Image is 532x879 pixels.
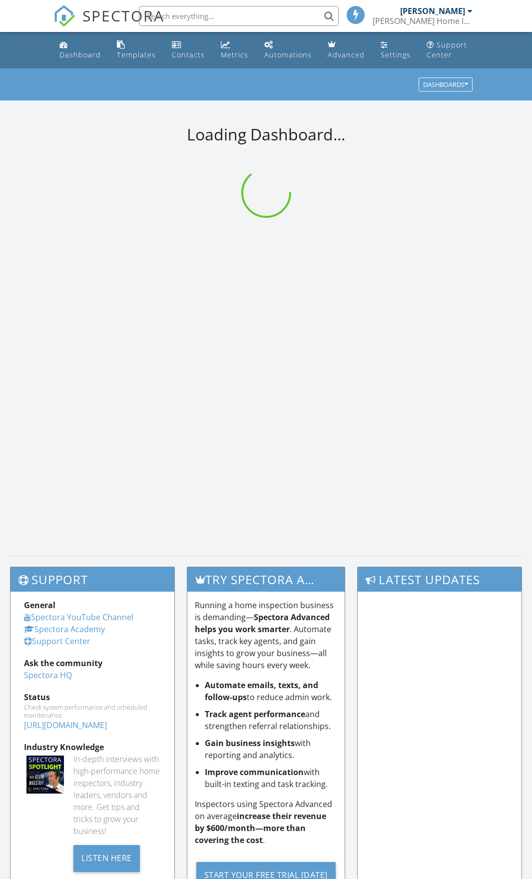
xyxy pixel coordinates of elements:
[24,624,105,635] a: Spectora Academy
[324,36,369,64] a: Advanced
[205,766,338,790] li: with built-in texting and task tracking.
[53,5,75,27] img: The Best Home Inspection Software - Spectora
[195,798,338,846] p: Inspectors using Spectora Advanced on average .
[117,50,156,59] div: Templates
[24,657,161,669] div: Ask the community
[55,36,105,64] a: Dashboard
[205,738,295,749] strong: Gain business insights
[381,50,411,59] div: Settings
[82,5,164,26] span: SPECTORA
[195,612,330,635] strong: Spectora Advanced helps you work smarter
[172,50,205,59] div: Contacts
[260,36,316,64] a: Automations (Basic)
[24,612,133,623] a: Spectora YouTube Channel
[139,6,339,26] input: Search everything...
[358,567,522,592] h3: Latest Updates
[423,81,468,88] div: Dashboards
[10,567,174,592] h3: Support
[205,709,305,720] strong: Track agent performance
[423,36,477,64] a: Support Center
[328,50,365,59] div: Advanced
[24,636,90,647] a: Support Center
[168,36,209,64] a: Contacts
[377,36,415,64] a: Settings
[53,13,164,34] a: SPECTORA
[419,78,473,92] button: Dashboards
[195,811,326,846] strong: increase their revenue by $600/month—more than covering the cost
[205,708,338,732] li: and strengthen referral relationships.
[205,680,318,703] strong: Automate emails, texts, and follow-ups
[73,852,140,863] a: Listen Here
[205,737,338,761] li: with reporting and analytics.
[24,703,161,719] div: Check system performance and scheduled maintenance.
[400,6,465,16] div: [PERSON_NAME]
[73,753,160,837] div: In-depth interviews with high-performance home inspectors, industry leaders, vendors and more. Ge...
[24,670,72,681] a: Spectora HQ
[205,767,304,778] strong: Improve communication
[59,50,101,59] div: Dashboard
[26,756,64,793] img: Spectoraspolightmain
[427,40,467,59] div: Support Center
[73,845,140,872] div: Listen Here
[373,16,473,26] div: Watson Home Inspection Services LLC
[24,720,107,731] a: [URL][DOMAIN_NAME]
[195,599,338,671] p: Running a home inspection business is demanding— . Automate tasks, track key agents, and gain ins...
[113,36,160,64] a: Templates
[24,741,161,753] div: Industry Knowledge
[187,567,345,592] h3: Try spectora advanced [DATE]
[24,600,55,611] strong: General
[205,679,338,703] li: to reduce admin work.
[24,691,161,703] div: Status
[264,50,312,59] div: Automations
[221,50,248,59] div: Metrics
[217,36,252,64] a: Metrics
